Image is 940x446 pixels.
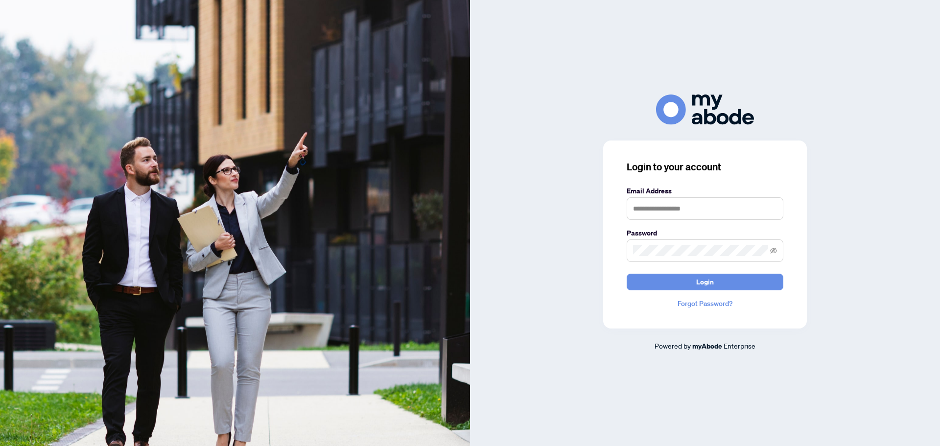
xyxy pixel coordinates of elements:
[692,341,722,352] a: myAbode
[724,341,755,350] span: Enterprise
[627,298,783,309] a: Forgot Password?
[696,274,714,290] span: Login
[627,160,783,174] h3: Login to your account
[770,247,777,254] span: eye-invisible
[627,274,783,290] button: Login
[655,341,691,350] span: Powered by
[656,94,754,124] img: ma-logo
[627,186,783,196] label: Email Address
[627,228,783,238] label: Password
